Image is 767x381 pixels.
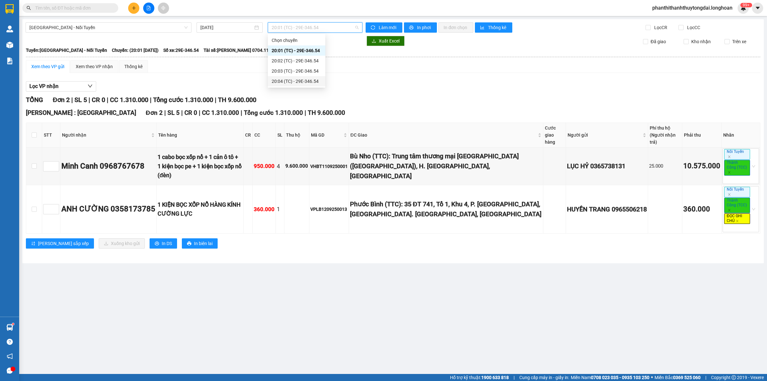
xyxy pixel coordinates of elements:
span: close [728,155,731,158]
div: Phước Bình (TTC): 35 ĐT 741, Tổ 1, Khu 4, P. [GEOGRAPHIC_DATA], [GEOGRAPHIC_DATA]. [GEOGRAPHIC_DA... [350,199,542,219]
span: question-circle [7,339,13,345]
th: CC [253,123,276,147]
button: syncLàm mới [366,22,402,33]
span: Xuất Excel [379,37,399,44]
div: 950.000 [254,162,275,171]
span: Miền Nam [571,374,649,381]
strong: 1900 633 818 [481,375,509,380]
div: 360.000 [254,205,275,214]
span: close [728,193,731,196]
div: VHBT1109250001 [310,163,348,170]
th: Cước giao hàng [543,123,566,147]
div: ANH CƯỜNG 0358173785 [61,203,155,215]
span: CC 1.310.000 [202,109,239,116]
button: plus [128,3,139,14]
span: | [305,109,306,116]
span: In DS [162,240,172,247]
span: Nối Tuyến [724,149,750,160]
span: close [728,171,731,174]
span: Lọc CC [685,24,701,31]
img: warehouse-icon [6,42,13,48]
span: close [736,219,739,223]
div: 1 [277,205,283,214]
span: plus [132,6,136,10]
td: VHBT1109250001 [309,147,349,185]
div: Xem theo VP nhận [76,63,113,70]
div: Chọn chuyến [268,35,325,45]
div: 20:03 (TC) - 29E-346.54 [272,67,322,75]
span: Thống kê [488,24,507,31]
button: In đơn chọn [438,22,473,33]
span: | [215,96,216,104]
span: | [71,96,73,104]
span: Làm mới [379,24,397,31]
span: Hỗ trợ kỹ thuật: [450,374,509,381]
span: SL 5 [74,96,87,104]
div: 20:04 (TC) - 29E-346.54 [272,78,322,85]
span: close [728,209,731,212]
button: printerIn biên lai [182,238,218,249]
th: STT [42,123,60,147]
img: solution-icon [6,58,13,64]
span: Sài Gòn - Nối Tuyến [29,23,188,32]
span: [PERSON_NAME] sắp xếp [38,240,89,247]
span: sort-ascending [31,241,35,246]
th: Phí thu hộ (Người nhận trả) [648,123,682,147]
span: TH 9.600.000 [218,96,256,104]
span: Đã giao [648,38,669,45]
span: Tổng cước 1.310.000 [153,96,213,104]
div: Minh Canh 0968767678 [61,160,155,172]
button: downloadXuất Excel [367,36,405,46]
button: aim [158,3,169,14]
span: printer [155,241,159,246]
span: Tổng cước 1.310.000 [244,109,303,116]
span: | [164,109,166,116]
span: aim [161,6,166,10]
button: printerIn phơi [404,22,437,33]
span: | [705,374,706,381]
span: sync [371,25,376,30]
th: Phải thu [682,123,722,147]
button: printerIn DS [150,238,177,249]
th: SL [276,123,284,147]
span: TH 9.600.000 [308,109,345,116]
span: | [199,109,200,116]
div: Thống kê [124,63,143,70]
span: copyright [732,375,736,380]
button: bar-chartThống kê [475,22,512,33]
span: SL 5 [167,109,180,116]
div: 20:02 (TC) - 29E-346.54 [272,57,322,64]
span: | [89,96,90,104]
span: Chuyến: (20:01 [DATE]) [112,47,159,54]
span: ĐỌC GHI CHÚ [724,213,750,224]
span: download [372,39,376,44]
span: Đơn 2 [146,109,163,116]
span: printer [409,25,414,30]
th: Tên hàng [157,123,244,147]
td: VPLB1209250013 [309,185,349,234]
sup: 1 [12,323,14,325]
span: Trên xe [730,38,749,45]
strong: 0369 525 060 [673,375,701,380]
span: Người nhận [62,131,150,139]
div: Xem theo VP gửi [31,63,64,70]
span: bar-chart [480,25,485,30]
div: 360.000 [683,204,720,215]
span: Người gửi [568,131,641,139]
span: ĐC Giao [351,131,537,139]
span: notification [7,353,13,359]
span: | [107,96,108,104]
th: Thu hộ [284,123,309,147]
span: CR 0 [92,96,105,104]
button: file-add [143,3,154,14]
span: Thành Công (TCC) [724,160,750,176]
div: LỤC HỶ 0365738131 [567,161,647,171]
span: TỔNG [26,96,43,104]
img: warehouse-icon [6,324,13,331]
button: sort-ascending[PERSON_NAME] sắp xếp [26,238,94,249]
span: down [88,83,93,89]
span: | [514,374,515,381]
span: Kho nhận [689,38,713,45]
input: Tìm tên, số ĐT hoặc mã đơn [35,4,111,12]
img: icon-new-feature [740,5,746,11]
